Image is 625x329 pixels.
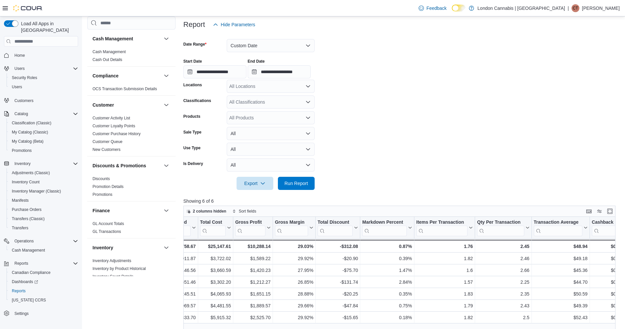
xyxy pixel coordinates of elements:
button: Custom Date [227,39,315,52]
span: Operations [12,237,78,245]
div: 1.47% [362,266,412,274]
span: CT [573,4,578,12]
button: Catalog [12,110,31,118]
button: Enter fullscreen [606,207,614,215]
a: New Customers [93,147,120,152]
div: 1.83 [416,290,473,298]
h3: Customer [93,102,114,108]
div: Discounts & Promotions [87,175,176,201]
a: Transfers (Classic) [9,215,47,223]
a: Promotion Details [93,184,124,189]
button: Sort fields [230,207,259,215]
div: 1.82 [416,255,473,262]
div: Total Cost [200,219,225,236]
button: Users [7,82,81,92]
a: Inventory Count [9,178,42,186]
span: Customers [14,98,33,103]
div: $5,915.32 [200,314,231,321]
span: My Catalog (Beta) [12,139,44,144]
a: Purchase Orders [9,206,44,214]
button: Customer [162,101,170,109]
div: 2.35 [477,290,529,298]
div: $4,481.55 [200,302,231,310]
img: Cova [13,5,43,11]
span: My Catalog (Classic) [9,128,78,136]
span: Classification (Classic) [9,119,78,127]
button: Run Report [278,177,315,190]
span: Operations [14,238,34,244]
span: Transfers [12,225,28,231]
div: 29.66% [275,302,313,310]
div: Gross Profit [235,219,265,226]
div: $10,288.14 [235,242,271,250]
button: Canadian Compliance [7,268,81,277]
div: 0.87% [362,242,412,250]
button: Cash Management [7,246,81,255]
label: Date Range [183,42,207,47]
div: 27.95% [275,266,313,274]
input: Dark Mode [452,5,466,11]
div: $2,525.70 [235,314,271,321]
div: $4,065.93 [200,290,231,298]
a: Cash Out Details [93,57,122,62]
label: Sale Type [183,130,201,135]
button: Transaction Average [533,219,587,236]
a: GL Account Totals [93,221,124,226]
button: Promotions [7,146,81,155]
span: Canadian Compliance [12,270,51,275]
span: Cash Management [9,246,78,254]
div: 28.88% [275,290,313,298]
span: Inventory [14,161,31,166]
span: Customers [12,96,78,104]
button: Catalog [1,109,81,118]
button: Inventory Manager (Classic) [7,187,81,196]
div: $0.00 [592,290,622,298]
button: Operations [12,237,36,245]
button: Manifests [7,196,81,205]
button: Transfers [7,223,81,233]
div: Total Discount [318,219,353,226]
button: Open list of options [305,115,311,120]
div: 0.18% [362,314,412,321]
a: Canadian Compliance [9,269,53,277]
span: Classification (Classic) [12,120,52,126]
span: Purchase Orders [9,206,78,214]
span: Canadian Compliance [9,269,78,277]
button: Keyboard shortcuts [585,207,593,215]
button: Display options [595,207,603,215]
div: Total Invoiced [156,219,190,226]
a: Customer Queue [93,139,122,144]
div: C Thorpe [572,4,579,12]
a: Dashboards [7,277,81,286]
div: Total Invoiced [156,219,190,236]
div: -$131.74 [318,278,358,286]
button: Items Per Transaction [416,219,473,236]
div: Markdown Percent [362,219,406,236]
span: Washington CCRS [9,296,78,304]
span: Load All Apps in [GEOGRAPHIC_DATA] [18,20,78,33]
span: Reports [12,259,78,267]
div: Qty Per Transaction [477,219,524,226]
span: Promotions [12,148,32,153]
div: Markdown Percent [362,219,406,226]
input: Press the down key to open a popover containing a calendar. [183,65,246,78]
div: $1,212.27 [235,278,271,286]
label: Start Date [183,59,202,64]
button: Inventory [1,159,81,168]
div: 2.43 [477,302,529,310]
span: Settings [14,311,29,316]
button: Security Roles [7,73,81,82]
div: 2.25 [477,278,529,286]
a: Customer Purchase History [93,132,141,136]
span: Inventory [12,160,78,168]
div: Items Per Transaction [416,219,468,236]
button: Cashback [592,219,622,236]
h3: Inventory [93,244,113,251]
button: Open list of options [305,99,311,105]
div: $25,147.61 [200,242,231,250]
button: Hide Parameters [210,18,258,31]
div: Cashback [592,219,617,236]
button: Export [237,177,273,190]
a: Manifests [9,196,31,204]
span: My Catalog (Beta) [9,137,78,145]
